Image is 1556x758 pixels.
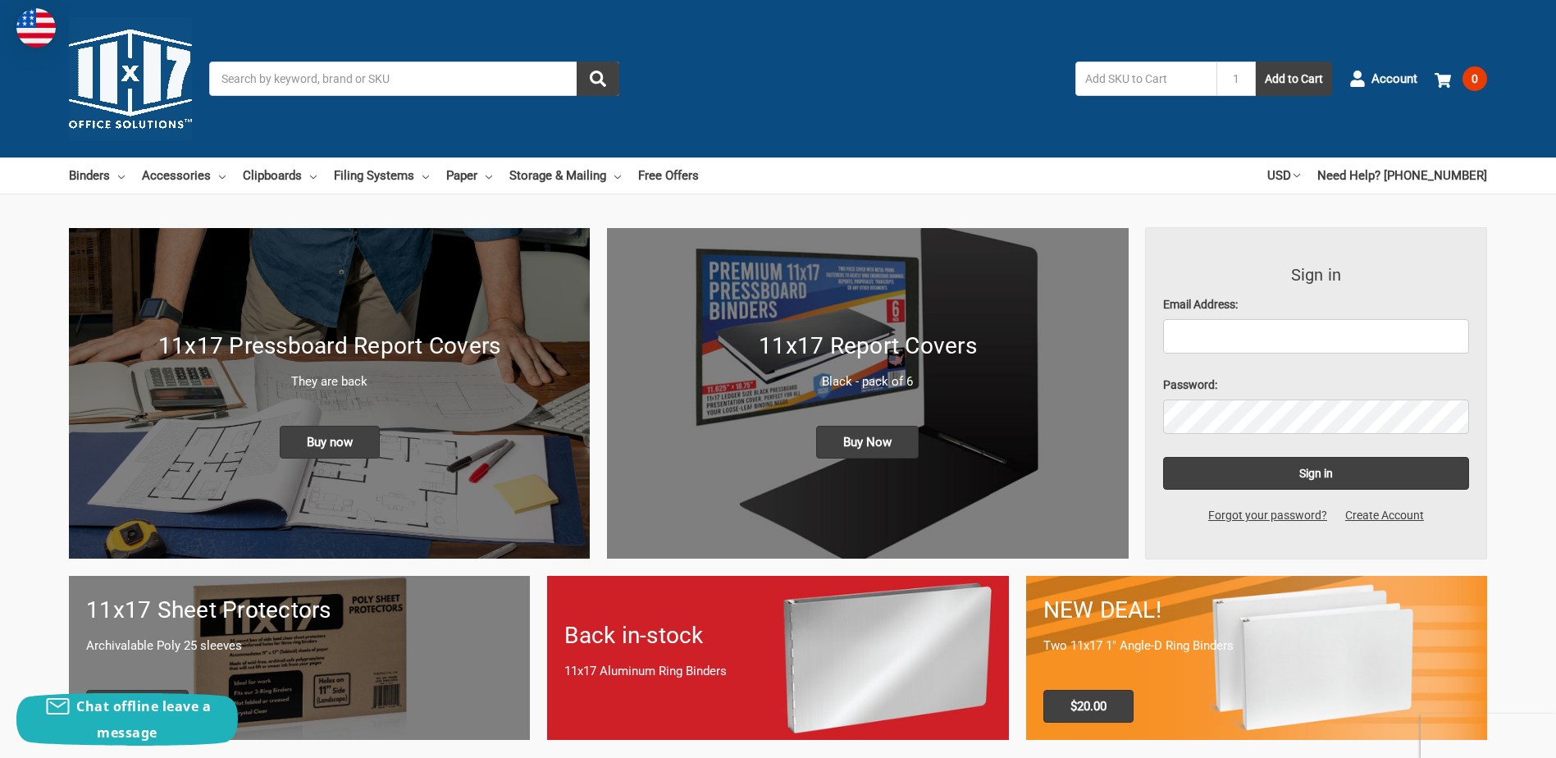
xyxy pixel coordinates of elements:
[1043,637,1470,655] p: Two 11x17 1" Angle-D Ring Binders
[607,228,1128,559] img: 11x17 Report Covers
[816,426,919,459] span: Buy Now
[547,576,1008,739] a: Back in-stock 11x17 Aluminum Ring Binders
[69,17,192,140] img: 11x17.com
[1163,263,1470,287] h3: Sign in
[564,619,991,653] h1: Back in-stock
[86,593,513,628] h1: 11x17 Sheet Protectors
[142,158,226,194] a: Accessories
[607,228,1128,559] a: 11x17 Report Covers 11x17 Report Covers Black - pack of 6 Buy Now
[69,576,530,739] a: 11x17 sheet protectors 11x17 Sheet Protectors Archivalable Poly 25 sleeves Buy Now
[624,329,1111,363] h1: 11x17 Report Covers
[624,372,1111,391] p: Black - pack of 6
[1199,507,1336,524] a: Forgot your password?
[1349,57,1417,100] a: Account
[1043,690,1134,723] span: $20.00
[446,158,492,194] a: Paper
[243,158,317,194] a: Clipboards
[69,158,125,194] a: Binders
[76,697,211,742] span: Chat offline leave a message
[1317,158,1487,194] a: Need Help? [PHONE_NUMBER]
[1163,457,1470,490] input: Sign in
[69,228,590,559] a: New 11x17 Pressboard Binders 11x17 Pressboard Report Covers They are back Buy now
[638,158,699,194] a: Free Offers
[1163,296,1470,313] label: Email Address:
[69,228,590,559] img: New 11x17 Pressboard Binders
[1421,714,1556,758] iframe: Google Customer Reviews
[86,329,573,363] h1: 11x17 Pressboard Report Covers
[280,426,380,459] span: Buy now
[16,693,238,746] button: Chat offline leave a message
[16,8,56,48] img: duty and tax information for United States
[509,158,621,194] a: Storage & Mailing
[1043,593,1470,628] h1: NEW DEAL!
[1462,66,1487,91] span: 0
[86,372,573,391] p: They are back
[1163,377,1470,394] label: Password:
[1256,62,1332,96] button: Add to Cart
[1336,507,1433,524] a: Create Account
[1371,70,1417,89] span: Account
[1026,576,1487,739] a: 11x17 Binder 2-pack only $20.00 NEW DEAL! Two 11x17 1" Angle-D Ring Binders $20.00
[1435,57,1487,100] a: 0
[1267,158,1300,194] a: USD
[564,662,991,681] p: 11x17 Aluminum Ring Binders
[1075,62,1216,96] input: Add SKU to Cart
[334,158,429,194] a: Filing Systems
[86,637,513,655] p: Archivalable Poly 25 sleeves
[209,62,619,96] input: Search by keyword, brand or SKU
